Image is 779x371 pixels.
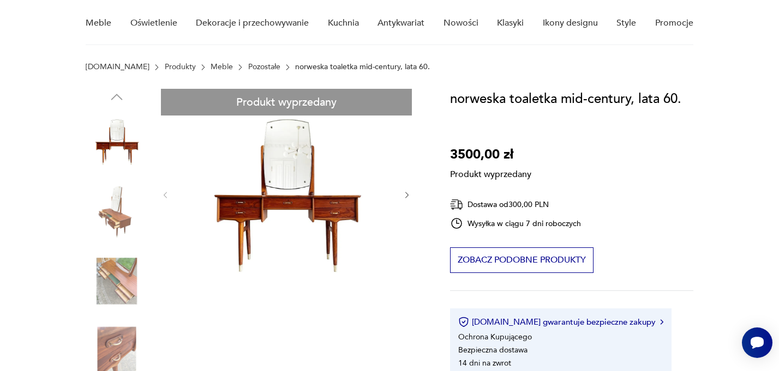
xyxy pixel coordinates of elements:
p: 3500,00 zł [450,144,531,165]
li: 14 dni na zwrot [458,358,511,368]
a: [DOMAIN_NAME] [86,63,149,71]
a: Ikony designu [543,2,598,44]
a: Antykwariat [377,2,424,44]
a: Style [616,2,636,44]
h1: norweska toaletka mid-century, lata 60. [450,89,681,110]
a: Meble [211,63,233,71]
iframe: Smartsupp widget button [742,327,772,358]
p: norweska toaletka mid-century, lata 60. [295,63,430,71]
a: Promocje [655,2,693,44]
a: Klasyki [497,2,524,44]
a: Oświetlenie [130,2,177,44]
a: Kuchnia [328,2,359,44]
a: Produkty [165,63,196,71]
img: Ikona strzałki w prawo [660,319,663,325]
li: Bezpieczna dostawa [458,345,528,355]
a: Dekoracje i przechowywanie [196,2,309,44]
img: Ikona certyfikatu [458,317,469,327]
li: Ochrona Kupującego [458,332,532,342]
div: Wysyłka w ciągu 7 dni roboczych [450,217,581,230]
div: Dostawa od 300,00 PLN [450,198,581,211]
img: Ikona dostawy [450,198,463,211]
button: [DOMAIN_NAME] gwarantuje bezpieczne zakupy [458,317,663,327]
button: Zobacz podobne produkty [450,247,594,273]
a: Nowości [444,2,478,44]
a: Pozostałe [248,63,280,71]
p: Produkt wyprzedany [450,165,531,180]
a: Meble [86,2,111,44]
